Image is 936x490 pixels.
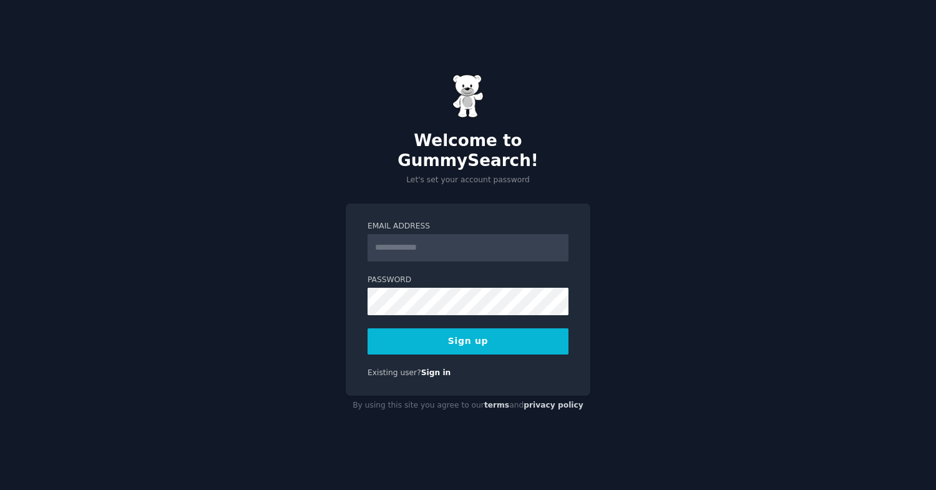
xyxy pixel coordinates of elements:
a: privacy policy [524,401,583,409]
img: Gummy Bear [452,74,484,118]
button: Sign up [368,328,568,355]
label: Password [368,275,568,286]
span: Existing user? [368,368,421,377]
h2: Welcome to GummySearch! [346,131,590,170]
label: Email Address [368,221,568,232]
a: Sign in [421,368,451,377]
div: By using this site you agree to our and [346,396,590,416]
a: terms [484,401,509,409]
p: Let's set your account password [346,175,590,186]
